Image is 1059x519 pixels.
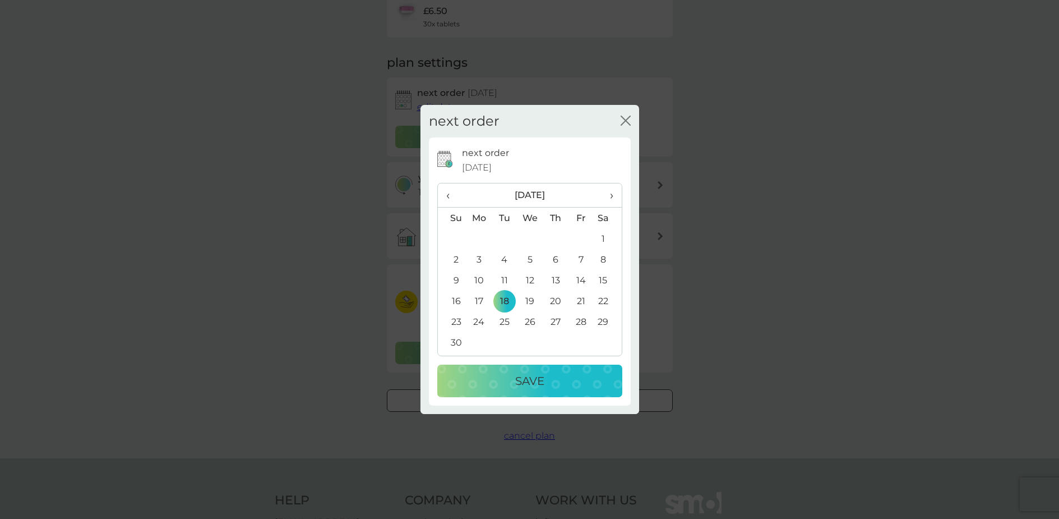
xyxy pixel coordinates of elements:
[492,208,517,229] th: Tu
[438,332,466,353] td: 30
[429,113,500,130] h2: next order
[517,291,543,311] td: 19
[438,291,466,311] td: 16
[517,311,543,332] td: 26
[438,208,466,229] th: Su
[492,291,517,311] td: 18
[466,291,492,311] td: 17
[593,270,621,291] td: 15
[492,249,517,270] td: 4
[437,365,622,397] button: Save
[492,311,517,332] td: 25
[462,146,509,160] p: next order
[568,291,594,311] td: 21
[543,208,568,229] th: Th
[543,249,568,270] td: 6
[568,311,594,332] td: 28
[568,208,594,229] th: Fr
[466,183,594,208] th: [DATE]
[517,208,543,229] th: We
[446,183,458,207] span: ‹
[466,208,492,229] th: Mo
[593,249,621,270] td: 8
[466,249,492,270] td: 3
[568,270,594,291] td: 14
[543,291,568,311] td: 20
[602,183,613,207] span: ›
[517,270,543,291] td: 12
[515,372,544,390] p: Save
[462,160,492,175] span: [DATE]
[438,249,466,270] td: 2
[568,249,594,270] td: 7
[593,208,621,229] th: Sa
[621,116,631,127] button: close
[517,249,543,270] td: 5
[543,270,568,291] td: 13
[438,270,466,291] td: 9
[466,270,492,291] td: 10
[438,311,466,332] td: 23
[593,311,621,332] td: 29
[466,311,492,332] td: 24
[543,311,568,332] td: 27
[492,270,517,291] td: 11
[593,291,621,311] td: 22
[593,228,621,249] td: 1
